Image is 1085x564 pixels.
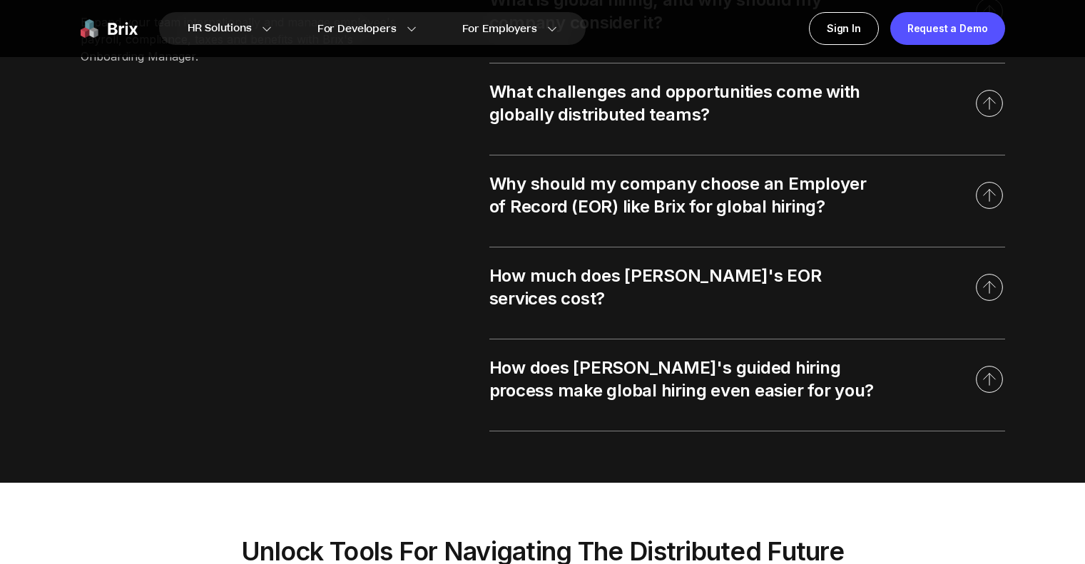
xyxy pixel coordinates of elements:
[489,81,875,126] div: What challenges and opportunities come with globally distributed teams?
[188,17,252,40] span: HR Solutions
[489,265,875,310] div: How much does [PERSON_NAME]'s EOR services cost?
[809,12,879,45] a: Sign In
[489,357,875,402] div: How does [PERSON_NAME]'s guided hiring process make global hiring even easier for you?
[489,173,875,218] div: Why should my company choose an Employer of Record (EOR) like Brix for global hiring?
[890,12,1005,45] a: Request a Demo
[462,21,537,36] span: For Employers
[317,21,397,36] span: For Developers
